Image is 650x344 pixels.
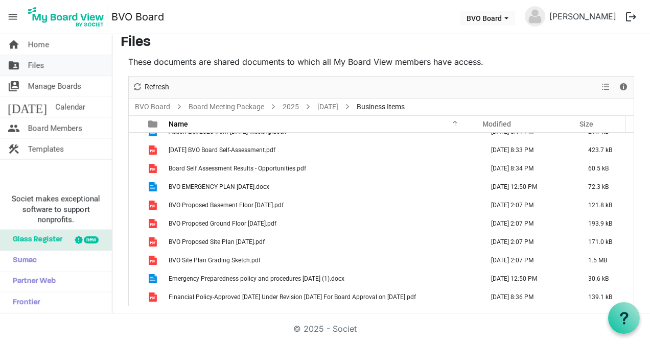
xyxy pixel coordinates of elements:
td: is template cell column header type [142,269,166,288]
span: Financial Policy-Approved [DATE] Under Revision [DATE] For Board Approval on [DATE].pdf [169,293,416,301]
button: logout [620,6,642,28]
td: checkbox [129,214,142,233]
span: [DATE] [8,97,47,117]
td: is template cell column header type [142,288,166,306]
td: BVO Site Plan Grading Sketch.pdf is template cell column header Name [166,251,480,269]
span: Modified [482,120,511,128]
span: switch_account [8,76,20,96]
span: menu [3,7,22,27]
span: people [8,118,20,138]
td: checkbox [129,269,142,288]
td: 121.8 kB is template cell column header Size [577,196,634,214]
td: August 26, 2025 2:07 PM column header Modified [480,251,577,269]
a: BVO Board [133,101,172,113]
span: Board Members [28,118,82,138]
td: 30.6 kB is template cell column header Size [577,269,634,288]
td: checkbox [129,288,142,306]
span: BVO Site Plan Grading Sketch.pdf [169,257,261,264]
span: BVO Proposed Basement Floor [DATE].pdf [169,202,284,209]
span: Calendar [55,97,85,117]
span: Frontier [8,292,40,313]
td: 139.1 kB is template cell column header Size [577,288,634,306]
td: is template cell column header type [142,159,166,178]
td: is template cell column header type [142,251,166,269]
span: Business Items [355,101,407,113]
span: Board Self Assessment Results - Opportunities.pdf [169,165,306,172]
td: checkbox [129,251,142,269]
div: Details [615,77,632,98]
td: BVO Proposed Site Plan 2025-08-25.pdf is template cell column header Name [166,233,480,251]
button: Details [617,81,631,93]
span: BVO EMERGENCY PLAN [DATE].docx [169,183,269,190]
span: construction [8,139,20,159]
span: Action List 2025 from [DATE] Meeting.docx [169,128,286,135]
img: My Board View Logo [25,4,107,30]
span: Files [28,55,44,76]
td: is template cell column header type [142,214,166,233]
td: Board Self Assessment Results - Opportunities.pdf is template cell column header Name [166,159,480,178]
span: Sumac [8,251,37,271]
td: checkbox [129,178,142,196]
td: BVO Proposed Basement Floor 2025-08-25.pdf is template cell column header Name [166,196,480,214]
td: Financial Policy-Approved Aug 2023 Under Revision July 2025 For Board Approval on Aug 28 2025.pdf... [166,288,480,306]
td: 72.3 kB is template cell column header Size [577,178,634,196]
button: BVO Board dropdownbutton [460,11,515,25]
td: 171.0 kB is template cell column header Size [577,233,634,251]
div: View [597,77,615,98]
span: home [8,34,20,55]
td: is template cell column header type [142,196,166,214]
a: 2025 [281,101,301,113]
a: [DATE] [315,101,340,113]
span: folder_shared [8,55,20,76]
td: 423.7 kB is template cell column header Size [577,141,634,159]
a: My Board View Logo [25,4,111,30]
p: These documents are shared documents to which all My Board View members have access. [128,56,634,68]
span: Home [28,34,49,55]
span: Size [579,120,593,128]
td: checkbox [129,196,142,214]
td: August 25, 2025 8:36 PM column header Modified [480,288,577,306]
span: Templates [28,139,64,159]
td: is template cell column header type [142,141,166,159]
td: is template cell column header type [142,233,166,251]
td: 193.9 kB is template cell column header Size [577,214,634,233]
td: 1.5 MB is template cell column header Size [577,251,634,269]
img: no-profile-picture.svg [525,6,545,27]
td: checkbox [129,233,142,251]
span: Emergency Preparedness policy and procedures [DATE] (1).docx [169,275,344,282]
span: [DATE] BVO Board Self-Assessment.pdf [169,146,275,154]
td: August 28, 2025 12:50 PM column header Modified [480,178,577,196]
div: Refresh [129,77,173,98]
a: Board Meeting Package [187,101,266,113]
td: checkbox [129,141,142,159]
td: August 26, 2025 2:07 PM column header Modified [480,214,577,233]
td: August 26, 2025 2:07 PM column header Modified [480,233,577,251]
span: Partner Web [8,272,56,292]
button: Refresh [131,81,171,93]
div: new [84,236,99,243]
span: Manage Boards [28,76,81,96]
a: BVO Board [111,7,164,27]
td: August 25, 2025 8:33 PM column header Modified [480,141,577,159]
span: Refresh [144,81,170,93]
td: August 28, 2025 12:50 PM column header Modified [480,269,577,288]
td: BVO EMERGENCY PLAN August 25, 2025.docx is template cell column header Name [166,178,480,196]
td: Emergency Preparedness policy and procedures June 19 2025 (1).docx is template cell column header... [166,269,480,288]
button: View dropdownbutton [599,81,612,93]
td: is template cell column header type [142,178,166,196]
td: BVO Proposed Ground Floor 2025-08-25.pdf is template cell column header Name [166,214,480,233]
h3: Files [121,34,642,52]
td: August 26, 2025 2:07 PM column header Modified [480,196,577,214]
span: Societ makes exceptional software to support nonprofits. [5,194,107,225]
td: 60.5 kB is template cell column header Size [577,159,634,178]
td: August 25, 2025 8:34 PM column header Modified [480,159,577,178]
a: © 2025 - Societ [293,324,357,334]
td: checkbox [129,159,142,178]
span: Name [169,120,188,128]
span: BVO Proposed Site Plan [DATE].pdf [169,238,265,245]
span: BVO Proposed Ground Floor [DATE].pdf [169,220,276,227]
a: [PERSON_NAME] [545,6,620,27]
span: Glass Register [8,230,62,250]
td: April 2025 BVO Board Self-Assessment.pdf is template cell column header Name [166,141,480,159]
